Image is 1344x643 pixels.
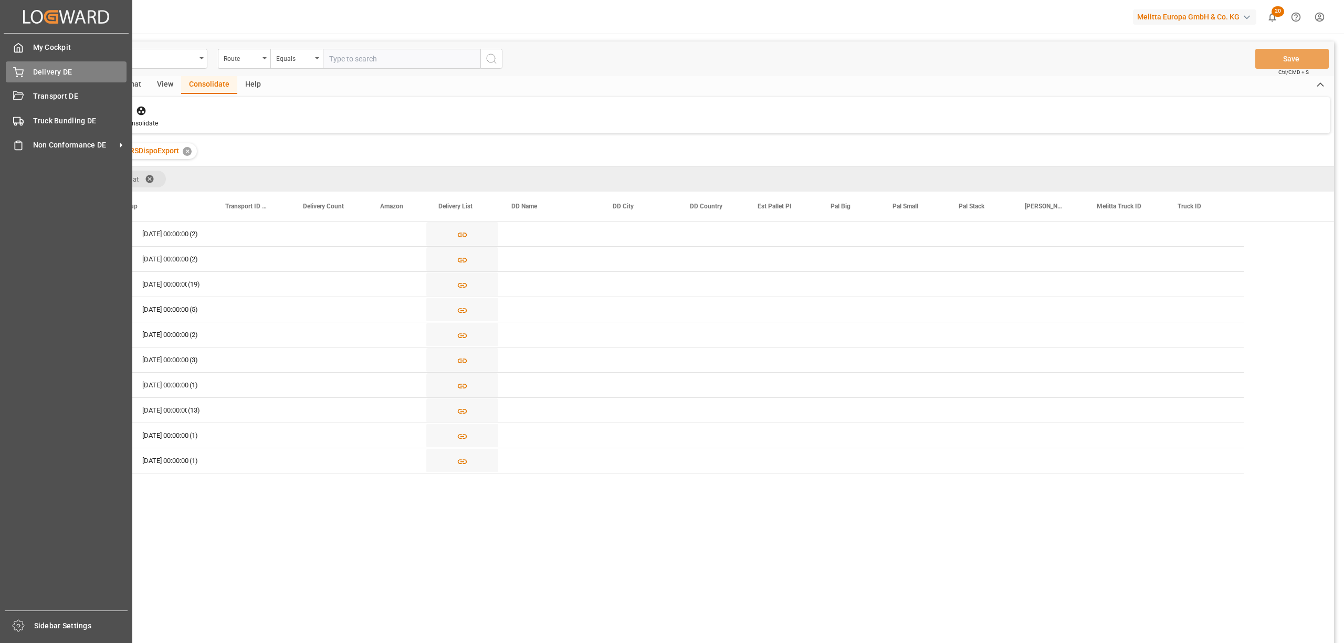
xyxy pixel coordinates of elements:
span: My Cockpit [33,42,127,53]
button: open menu [270,49,323,69]
div: [DATE] 00:00:00 [142,272,187,297]
span: (1) [190,449,198,473]
span: (1) [190,424,198,448]
span: Pal Stack [959,203,984,210]
div: Consolidate [124,119,158,128]
a: My Cockpit [6,37,127,58]
div: [DATE] 00:00:00 [142,323,188,347]
span: Non Conformance DE [33,140,116,151]
span: Truck ID [1178,203,1201,210]
span: Delivery DE [33,67,127,78]
div: [DATE] 00:00:00 [142,222,188,246]
span: (19) [188,272,200,297]
button: Save [1255,49,1329,69]
span: Pal Small [892,203,918,210]
button: show 20 new notifications [1261,5,1284,29]
span: 20 [1272,6,1284,17]
div: Help [237,76,269,94]
span: (13) [188,398,200,423]
div: Press SPACE to select this row. [108,347,1244,373]
div: [DATE] 00:00:00 [142,398,187,423]
span: DD Name [511,203,537,210]
span: [PERSON_NAME] [1025,203,1062,210]
div: Press SPACE to select this row. [108,222,1244,247]
span: DD City [613,203,634,210]
div: ✕ [183,147,192,156]
input: Type to search [323,49,480,69]
span: Est Pallet Pl [758,203,791,210]
div: [DATE] 00:00:00 [142,373,188,397]
span: (2) [190,222,198,246]
span: (1) [190,373,198,397]
div: Press SPACE to select this row. [108,423,1244,448]
span: Amazon [380,203,403,210]
div: Press SPACE to select this row. [108,448,1244,473]
span: Truck Bundling DE [33,115,127,127]
a: Truck Bundling DE [6,110,127,131]
a: Transport DE [6,86,127,107]
span: Transport ID Logward [225,203,268,210]
span: Pal Big [831,203,850,210]
div: [DATE] 00:00:00 [142,348,188,372]
div: Press SPACE to select this row. [108,322,1244,347]
div: Melitta Europa GmbH & Co. KG [1133,9,1256,25]
span: (3) [190,348,198,372]
div: [DATE] 00:00:00 [142,247,188,271]
span: Delivery Count [303,203,344,210]
button: Help Center [1284,5,1308,29]
div: Consolidate [181,76,237,94]
span: Delivery List [438,203,472,210]
span: (5) [190,298,198,322]
div: Route [224,51,259,64]
a: Delivery DE [6,61,127,82]
div: [DATE] 00:00:00 [142,449,188,473]
div: Press SPACE to select this row. [108,373,1244,398]
div: [DATE] 00:00:00 [142,424,188,448]
div: [DATE] 00:00:00 [142,298,188,322]
span: (2) [190,247,198,271]
span: DD Country [690,203,722,210]
span: Ctrl/CMD + S [1278,68,1309,76]
button: Melitta Europa GmbH & Co. KG [1133,7,1261,27]
button: search button [480,49,502,69]
span: Transport DE [33,91,127,102]
span: Sidebar Settings [34,620,128,631]
button: open menu [218,49,270,69]
div: View [149,76,181,94]
div: Press SPACE to select this row. [108,398,1244,423]
span: Melitta Truck ID [1097,203,1141,210]
div: Press SPACE to select this row. [108,247,1244,272]
span: (2) [190,323,198,347]
div: Equals [276,51,312,64]
div: Press SPACE to select this row. [108,272,1244,297]
div: Press SPACE to select this row. [108,297,1244,322]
